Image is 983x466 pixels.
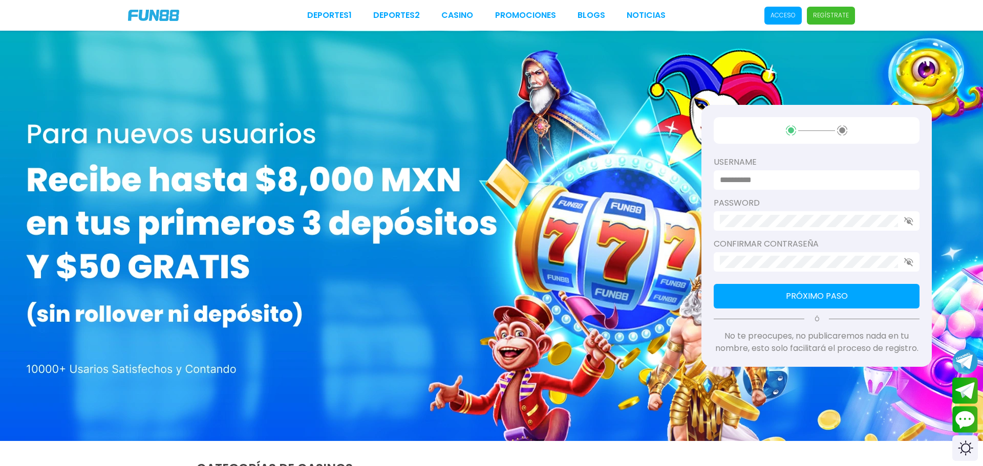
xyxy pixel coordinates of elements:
button: Contact customer service [952,406,978,433]
a: BLOGS [578,9,605,21]
p: Regístrate [813,11,849,20]
a: Promociones [495,9,556,21]
a: Deportes2 [373,9,420,21]
label: password [714,197,920,209]
label: Confirmar contraseña [714,238,920,250]
button: Join telegram [952,378,978,404]
a: CASINO [441,9,473,21]
div: Switch theme [952,435,978,461]
p: No te preocupes, no publicaremos nada en tu nombre, esto solo facilitará el proceso de registro. [714,330,920,354]
p: Ó [714,315,920,324]
p: Acceso [771,11,796,20]
label: username [714,156,920,168]
button: Join telegram channel [952,348,978,375]
a: NOTICIAS [627,9,666,21]
a: Deportes1 [307,9,352,21]
button: Próximo paso [714,284,920,308]
img: Company Logo [128,10,179,21]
